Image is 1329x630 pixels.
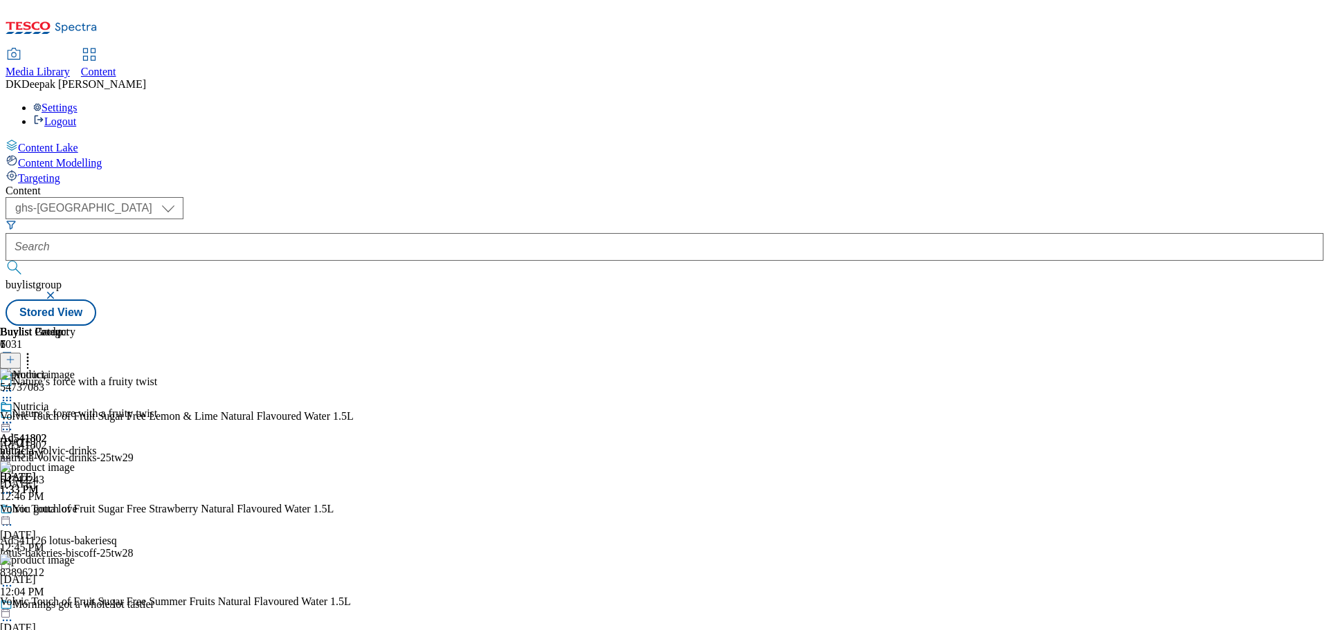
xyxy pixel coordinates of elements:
span: Deepak [PERSON_NAME] [21,78,146,90]
a: Settings [33,102,78,113]
span: DK [6,78,21,90]
svg: Search Filters [6,219,17,230]
span: Content Modelling [18,157,102,169]
a: Content Modelling [6,154,1323,169]
span: Targeting [18,172,60,184]
div: Content [6,185,1323,197]
a: Logout [33,115,76,127]
span: Content [81,66,116,77]
a: Targeting [6,169,1323,185]
a: Content Lake [6,139,1323,154]
span: Content Lake [18,142,78,154]
button: Stored View [6,299,96,326]
input: Search [6,233,1323,261]
span: buylistgroup [6,279,62,290]
a: Content [81,49,116,78]
a: Media Library [6,49,70,78]
span: Media Library [6,66,70,77]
